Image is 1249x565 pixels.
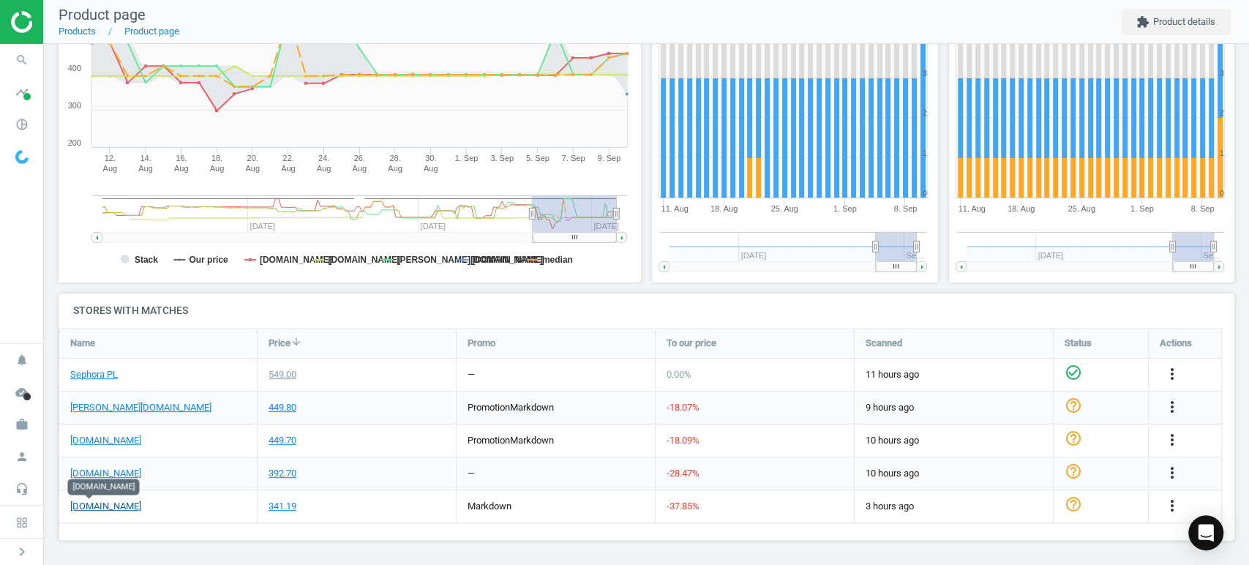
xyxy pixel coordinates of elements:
a: Products [59,26,96,37]
button: chevron_right [4,542,40,561]
a: [DOMAIN_NAME] [70,500,141,513]
a: [DOMAIN_NAME] [70,434,141,447]
span: -18.07 % [667,402,699,413]
i: help_outline [1065,495,1082,513]
tspan: [DOMAIN_NAME] [472,255,544,265]
i: headset_mic [8,475,36,503]
tspan: 3. Sep [491,154,514,162]
tspan: 1. Sep [455,154,479,162]
span: -37.85 % [667,501,699,512]
tspan: 18. [211,154,222,162]
span: 3 hours ago [866,500,1042,513]
span: Promo [468,337,495,350]
i: more_vert [1163,497,1181,515]
tspan: 5. Sep [526,154,550,162]
button: more_vert [1163,431,1181,450]
text: 400 [68,64,81,72]
tspan: 25. Aug [771,204,798,213]
i: check_circle_outline [1065,364,1082,381]
i: more_vert [1163,398,1181,416]
tspan: 24. [318,154,329,162]
tspan: Aug [424,164,438,173]
span: markdown [468,501,511,512]
div: 549.00 [269,368,296,381]
tspan: 8. Sep [1190,204,1214,213]
i: more_vert [1163,365,1181,383]
tspan: 14. [140,154,151,162]
tspan: Se… [1203,251,1220,260]
a: Sephora PL [70,368,118,381]
i: chevron_right [13,543,31,561]
tspan: 18. Aug [1007,204,1034,213]
text: 3 [1219,69,1223,78]
span: Actions [1160,337,1192,350]
span: To our price [667,337,716,350]
i: arrow_downward [290,336,302,348]
span: Status [1065,337,1092,350]
span: -28.47 % [667,468,699,479]
img: ajHJNr6hYgQAAAAASUVORK5CYII= [11,11,115,33]
i: search [8,46,36,74]
text: 3 [923,69,927,78]
text: 300 [68,101,81,110]
tspan: Our price [189,255,228,265]
span: promotion [468,402,510,413]
div: Open Intercom Messenger [1188,515,1223,550]
i: help_outline [1065,397,1082,414]
tspan: 28. [390,154,401,162]
tspan: 7. Sep [562,154,585,162]
tspan: 11. Aug [958,204,985,213]
span: -18.09 % [667,435,699,446]
div: 341.19 [269,500,296,513]
i: more_vert [1163,431,1181,449]
tspan: median [542,255,573,265]
tspan: 11. Aug [661,204,688,213]
tspan: Aug [353,164,367,173]
tspan: 1. Sep [833,204,857,213]
tspan: Aug [317,164,331,173]
i: cloud_done [8,378,36,406]
span: promotion [468,435,510,446]
tspan: Aug [103,164,118,173]
tspan: 22. [282,154,293,162]
span: 0.00 % [667,369,691,380]
div: 449.80 [269,401,296,414]
tspan: 18. Aug [710,204,738,213]
span: markdown [510,402,554,413]
button: more_vert [1163,464,1181,483]
tspan: 12. [105,154,116,162]
tspan: Aug [281,164,296,173]
text: 0 [1219,189,1223,198]
text: 2 [923,108,927,117]
text: 0 [923,189,927,198]
tspan: 9. Sep [598,154,621,162]
tspan: Se… [907,251,924,260]
div: [DOMAIN_NAME] [67,479,139,495]
span: Price [269,337,290,350]
i: work [8,411,36,438]
tspan: Stack [135,255,158,265]
text: 1 [1219,149,1223,157]
tspan: Aug [174,164,189,173]
i: help_outline [1065,430,1082,447]
tspan: 1. Sep [1130,204,1153,213]
button: extensionProduct details [1121,9,1231,35]
span: 10 hours ago [866,467,1042,480]
span: 10 hours ago [866,434,1042,447]
i: timeline [8,78,36,106]
span: 11 hours ago [866,368,1042,381]
div: — [468,368,475,381]
span: Product page [59,6,146,23]
tspan: [DATE] [594,222,620,231]
button: more_vert [1163,365,1181,384]
tspan: 20. [247,154,258,162]
text: 200 [68,138,81,147]
button: more_vert [1163,497,1181,516]
tspan: [PERSON_NAME][DOMAIN_NAME] [397,255,543,265]
text: 1 [923,149,927,157]
i: person [8,443,36,471]
div: 392.70 [269,467,296,480]
i: extension [1136,15,1149,29]
tspan: Aug [138,164,153,173]
a: [DOMAIN_NAME] [70,467,141,480]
